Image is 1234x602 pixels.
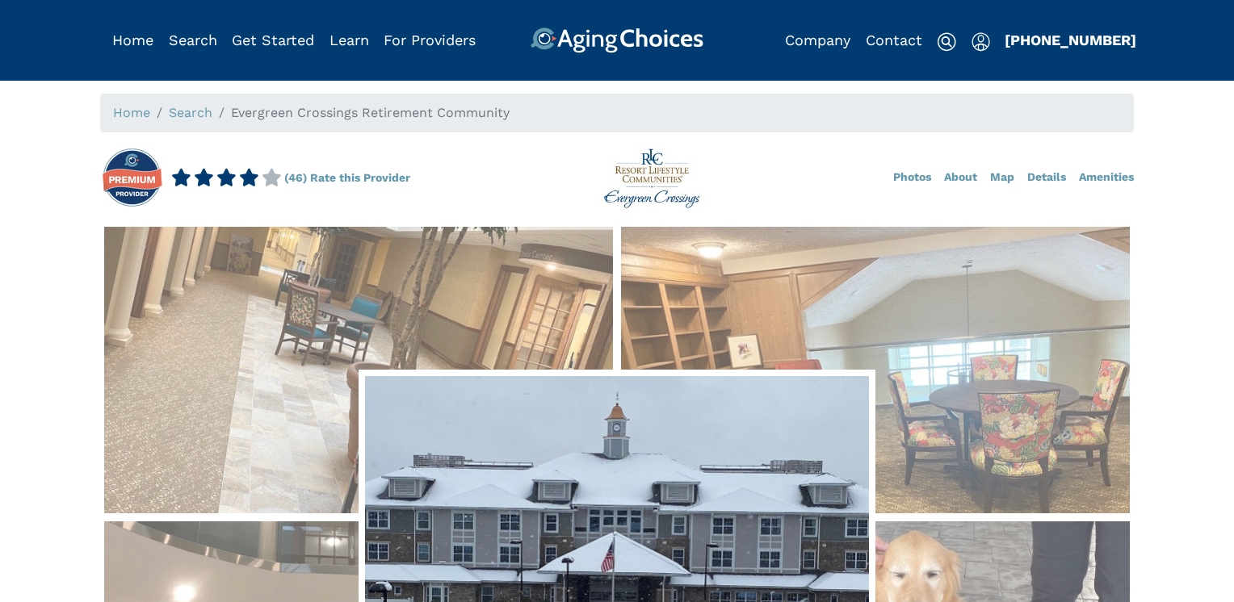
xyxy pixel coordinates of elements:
span: Evergreen Crossings Retirement Community [231,105,510,120]
a: Rate this Provider [310,171,410,184]
a: Map [990,170,1014,183]
img: AgingChoices [531,27,703,53]
a: Search [169,31,217,48]
div: Popover trigger [169,27,217,53]
img: Evergreen Crossings Retirement Community, South Windsor CT [617,223,1134,517]
a: Amenities [1079,170,1134,183]
a: Contact [866,31,922,48]
a: Company [785,31,850,48]
a: Home [112,31,153,48]
a: Get Started [232,31,314,48]
a: Details [1027,170,1066,183]
img: search-icon.svg [937,32,956,52]
img: user-icon.svg [972,32,990,52]
a: About [944,170,977,183]
a: [PHONE_NUMBER] [1005,31,1136,48]
a: For Providers [384,31,476,48]
div: Popover trigger [972,27,990,53]
a: (46) [284,171,307,184]
a: Home [113,105,150,120]
img: Evergreen Crossings Retirement Community, South Windsor CT [100,223,617,517]
nav: breadcrumb [100,94,1134,132]
a: Search [169,105,212,120]
a: Photos [893,170,931,183]
a: Learn [329,31,369,48]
